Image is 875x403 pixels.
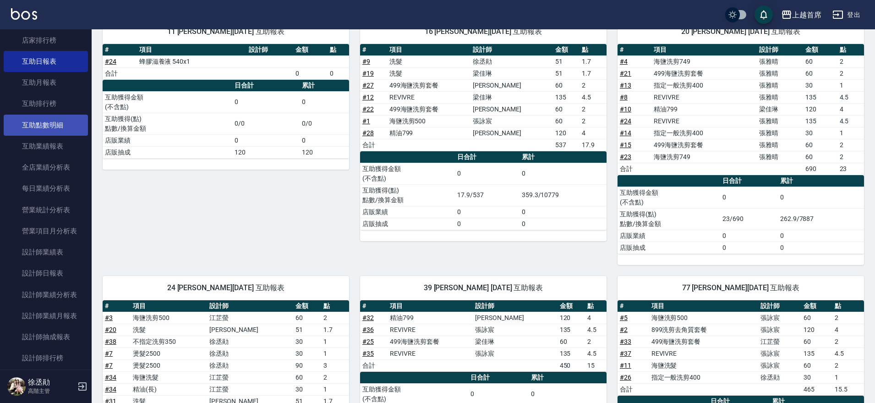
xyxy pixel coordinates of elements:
[757,67,803,79] td: 張雅晴
[553,115,580,127] td: 60
[618,187,720,208] td: 互助獲得金額 (不含點)
[328,44,349,56] th: 點
[803,103,837,115] td: 120
[105,58,116,65] a: #24
[837,91,864,103] td: 4.5
[293,324,321,336] td: 51
[585,312,607,324] td: 4
[293,300,321,312] th: 金額
[103,113,232,134] td: 互助獲得(點) 點數/換算金額
[520,218,607,230] td: 0
[758,312,801,324] td: 張詠宸
[720,242,777,254] td: 0
[520,163,607,184] td: 0
[387,55,470,67] td: 洗髮
[649,359,758,371] td: 海鹽洗髮
[801,300,833,312] th: 金額
[131,312,207,324] td: 海鹽洗剪500
[388,312,473,324] td: 精油799
[580,67,607,79] td: 1.7
[473,336,557,348] td: 梁佳琳
[105,374,116,381] a: #34
[758,359,801,371] td: 張詠宸
[585,348,607,359] td: 4.5
[103,67,137,79] td: 合計
[387,91,470,103] td: REVIVRE
[755,6,773,24] button: save
[293,371,321,383] td: 60
[720,187,777,208] td: 0
[131,383,207,395] td: 精油(長)
[4,72,88,93] a: 互助月報表
[801,348,833,359] td: 135
[553,139,580,151] td: 537
[757,139,803,151] td: 張雅晴
[388,336,473,348] td: 499海鹽洗剪套餐
[388,300,473,312] th: 項目
[837,115,864,127] td: 4.5
[7,377,26,396] img: Person
[105,362,113,369] a: #7
[620,326,628,333] a: #2
[620,129,631,137] a: #14
[758,348,801,359] td: 張詠宸
[649,324,758,336] td: 899洗剪去角質套餐
[580,115,607,127] td: 2
[649,300,758,312] th: 項目
[388,348,473,359] td: REVIVRE
[388,324,473,336] td: REVIVRE
[618,208,720,230] td: 互助獲得(點) 點數/換算金額
[757,91,803,103] td: 張雅晴
[103,44,349,80] table: a dense table
[620,362,631,369] a: #11
[553,127,580,139] td: 120
[620,105,631,113] a: #10
[803,139,837,151] td: 60
[131,336,207,348] td: 不指定洗剪350
[470,103,553,115] td: [PERSON_NAME]
[558,348,585,359] td: 135
[580,127,607,139] td: 4
[455,151,520,163] th: 日合計
[360,184,455,206] td: 互助獲得(點) 點數/換算金額
[618,300,864,396] table: a dense table
[803,44,837,56] th: 金額
[470,55,553,67] td: 徐丞勛
[470,44,553,56] th: 設計師
[803,115,837,127] td: 135
[360,218,455,230] td: 店販抽成
[4,348,88,369] a: 設計師排行榜
[832,383,864,395] td: 15.5
[758,300,801,312] th: 設計師
[778,187,864,208] td: 0
[832,336,864,348] td: 2
[801,336,833,348] td: 60
[4,51,88,72] a: 互助日報表
[455,218,520,230] td: 0
[629,283,853,293] span: 77 [PERSON_NAME][DATE] 互助報表
[832,359,864,371] td: 2
[801,383,833,395] td: 465
[758,336,801,348] td: 江芷螢
[620,82,631,89] a: #13
[360,206,455,218] td: 店販業績
[618,175,864,254] table: a dense table
[649,336,758,348] td: 499海鹽洗剪套餐
[360,139,387,151] td: 合計
[4,136,88,157] a: 互助業績報表
[11,8,37,20] img: Logo
[651,115,757,127] td: REVIVRE
[757,103,803,115] td: 梁佳琳
[618,300,649,312] th: #
[837,151,864,163] td: 2
[720,208,777,230] td: 23/690
[293,383,321,395] td: 30
[580,79,607,91] td: 2
[362,82,374,89] a: #27
[558,336,585,348] td: 60
[649,312,758,324] td: 海鹽洗剪500
[4,178,88,199] a: 每日業績分析表
[837,55,864,67] td: 2
[720,230,777,242] td: 0
[468,372,529,384] th: 日合計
